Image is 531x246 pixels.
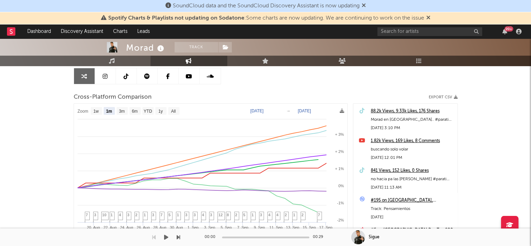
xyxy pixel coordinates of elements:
[319,225,332,230] text: 17. Sep
[371,183,454,192] div: [DATE] 11:13 AM
[250,108,264,113] text: [DATE]
[135,213,138,217] span: 2
[335,167,344,171] text: + 1%
[177,213,179,217] span: 1
[286,108,290,113] text: →
[126,42,166,54] div: Morad
[371,124,454,132] div: [DATE] 3:10 PM
[103,225,116,230] text: 22. Aug
[260,213,262,217] span: 3
[132,109,138,114] text: 6m
[371,196,454,205] a: #195 on [GEOGRAPHIC_DATA], [GEOGRAPHIC_DATA]
[152,213,154,217] span: 3
[371,205,454,213] div: Track: Pensamientos
[362,3,366,9] span: Dismiss
[313,233,327,241] div: 00:29
[22,24,56,38] a: Dashboard
[293,213,295,217] span: 1
[106,109,112,114] text: 1m
[243,213,245,217] span: 5
[371,213,454,222] div: [DATE]
[237,225,248,230] text: 7. Sep
[56,24,108,38] a: Discovery Assistant
[94,213,96,217] span: 3
[204,225,215,230] text: 3. Sep
[161,213,163,217] span: 7
[220,225,231,230] text: 5. Sep
[377,27,482,36] input: Search for artists
[504,26,513,31] div: 99 +
[108,24,132,38] a: Charts
[74,93,152,101] span: Cross-Platform Comparison
[227,213,229,217] span: 8
[175,42,218,52] button: Track
[205,233,219,241] div: 00:00
[143,109,152,114] text: YTD
[137,225,149,230] text: 26. Aug
[170,225,183,230] text: 30. Aug
[426,15,430,21] span: Dismiss
[429,95,458,99] button: Export CSV
[86,213,88,217] span: 7
[268,213,271,217] span: 4
[202,213,204,217] span: 4
[502,29,507,34] button: 99+
[78,109,88,114] text: Zoom
[219,213,223,217] span: 12
[335,149,344,154] text: + 2%
[371,226,454,234] a: #5 on [GEOGRAPHIC_DATA] Rap Top 200
[371,137,454,145] a: 1.82k Views, 169 Likes, 8 Comments
[108,15,424,21] span: : Some charts are now updating. We are continuing to work on the issue
[269,225,282,230] text: 11. Sep
[337,218,344,222] text: -2%
[252,213,254,217] span: 1
[371,175,454,183] div: no hacia pa las [PERSON_NAME] #parati #benyjr #fypp #morad #rvfv
[119,109,125,114] text: 3m
[302,213,304,217] span: 2
[111,213,113,217] span: 1
[119,213,121,217] span: 4
[338,184,344,188] text: 0%
[210,213,212,217] span: 3
[173,3,360,9] span: SoundCloud data and the SoundCloud Discovery Assistant is now updating
[132,24,155,38] a: Leads
[171,109,175,114] text: All
[93,109,99,114] text: 1w
[108,15,244,21] span: Spotify Charts & Playlists not updating on Sodatone
[187,225,198,230] text: 1. Sep
[169,213,171,217] span: 5
[120,225,133,230] text: 24. Aug
[337,201,344,205] text: -1%
[302,225,316,230] text: 15. Sep
[371,115,454,124] div: Morad en [GEOGRAPHIC_DATA].. #parati #benyjr #fypp #morad #[GEOGRAPHIC_DATA]
[185,213,187,217] span: 3
[253,225,265,230] text: 9. Sep
[276,213,279,217] span: 4
[371,107,454,115] a: 88.2k Views, 9.33k Likes, 176 Shares
[318,213,320,217] span: 7
[194,213,196,217] span: 3
[102,213,106,217] span: 10
[369,234,379,240] div: Sigue
[371,154,454,162] div: [DATE] 12:01 PM
[87,225,99,230] text: 20. Aug
[235,213,237,217] span: 2
[153,225,166,230] text: 28. Aug
[371,167,454,175] a: 841 Views, 152 Likes, 0 Shares
[285,213,287,217] span: 2
[371,145,454,154] div: buscando solo volar
[158,109,163,114] text: 1y
[286,225,299,230] text: 13. Sep
[298,108,311,113] text: [DATE]
[335,132,344,136] text: + 3%
[127,213,130,217] span: 3
[144,213,146,217] span: 1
